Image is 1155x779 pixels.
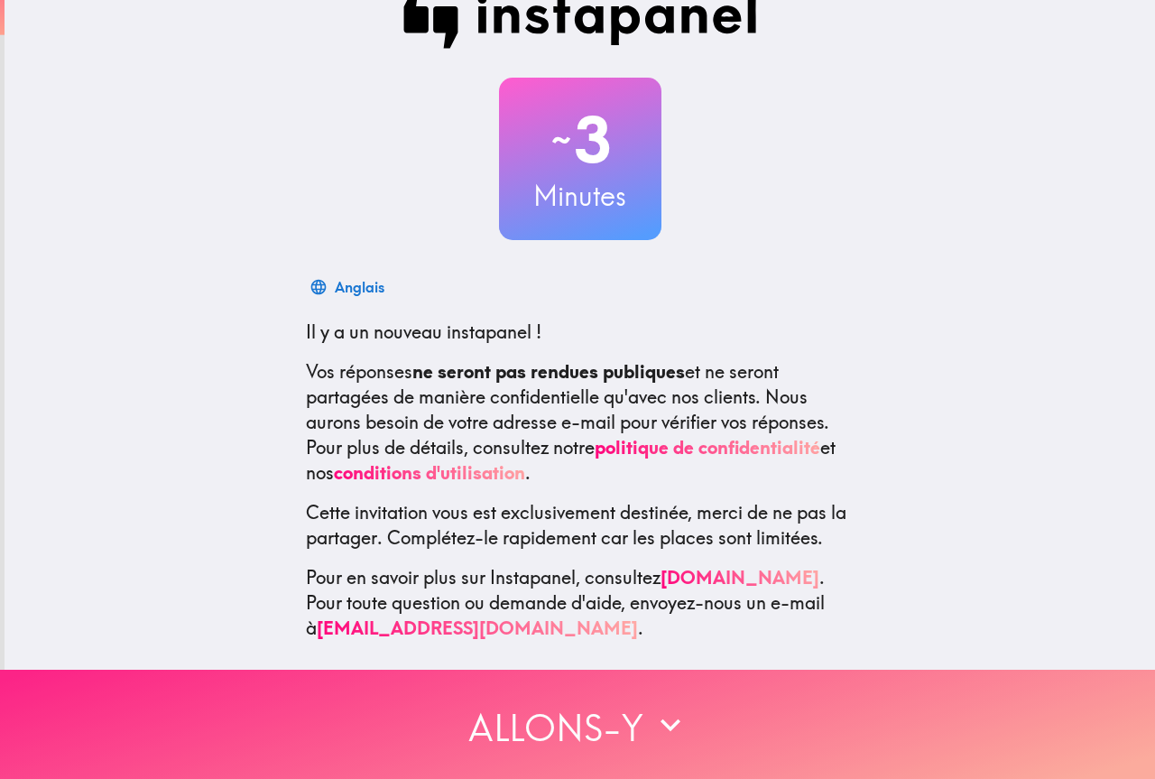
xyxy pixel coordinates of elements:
font: ne seront pas rendues publiques [412,360,685,383]
font: et nos [306,436,836,484]
button: Anglais [306,269,392,305]
font: et ne seront partagées de manière confidentielle qu'avec nos clients. [306,360,779,408]
font: . [525,461,531,484]
font: Nous aurons besoin de votre adresse e-mail pour vérifier vos réponses. [306,385,829,433]
font: . [638,617,643,639]
font: Anglais [335,278,384,296]
font: Pour plus de détails, consultez notre [306,436,595,459]
a: [EMAIL_ADDRESS][DOMAIN_NAME] [317,617,638,639]
font: . Pour toute question ou demande d'aide, envoyez-nous un e-mail à [306,566,825,639]
a: conditions d'utilisation [334,461,525,484]
font: Minutes [533,179,626,213]
font: 3 [574,101,612,178]
font: Complétez-le rapidement car les places sont limitées. [387,526,823,549]
a: [DOMAIN_NAME] [661,566,819,589]
font: Pour en savoir plus sur Instapanel, consultez [306,566,661,589]
font: ~ [549,113,574,167]
font: Allons-y [468,705,643,750]
font: Vos réponses [306,360,412,383]
a: politique de confidentialité [595,436,820,459]
font: Il y a un nouveau instapanel ! [306,320,541,343]
font: Cette invitation vous est exclusivement destinée, merci de ne pas la partager. [306,501,846,549]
